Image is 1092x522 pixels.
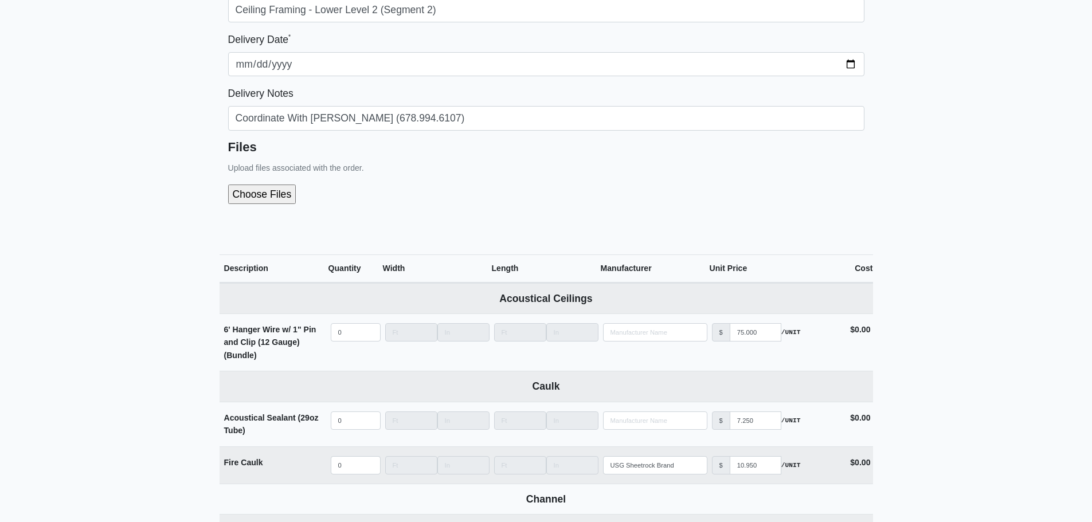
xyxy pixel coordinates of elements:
input: Length [546,323,598,342]
input: manufacturer [730,456,781,474]
input: Length [437,323,490,342]
th: Cost [819,254,873,283]
input: manufacturer [730,323,781,342]
input: Length [385,323,437,342]
input: quantity [331,456,381,474]
strong: Acoustical Sealant (29oz Tube) [224,413,319,435]
input: manufacturer [730,411,781,430]
strong: $0.00 [850,413,870,422]
input: Length [546,456,598,474]
input: Search [603,323,707,342]
strong: /UNIT [781,415,801,426]
input: quantity [331,323,381,342]
input: Choose Files [228,185,419,204]
div: $ [712,456,730,474]
label: Delivery Notes [228,85,293,101]
b: Caulk [533,380,560,392]
input: mm-dd-yyyy [228,52,864,76]
input: quantity [331,411,381,430]
label: Delivery Date [228,32,291,48]
input: Length [494,456,546,474]
b: Channel [526,493,566,505]
strong: /UNIT [781,460,801,470]
h5: Files [228,140,864,155]
th: Length [492,254,601,283]
input: Length [437,456,490,474]
th: Unit Price [710,254,819,283]
div: $ [712,411,730,430]
input: Length [437,411,490,430]
input: Length [494,323,546,342]
strong: $0.00 [850,325,870,334]
th: Manufacturer [601,254,710,283]
strong: /UNIT [781,327,801,337]
strong: Fire Caulk [224,458,263,467]
input: Search [603,411,707,430]
input: Length [385,456,437,474]
strong: 6' Hanger Wire w/ 1" Pin and Clip (12 Gauge) (Bundle) [224,325,316,360]
span: Description [224,264,268,273]
input: Length [385,411,437,430]
input: Length [546,411,598,430]
th: Quantity [328,254,383,283]
div: $ [712,323,730,342]
input: Length [494,411,546,430]
th: Width [383,254,492,283]
b: Acoustical Ceilings [499,293,592,304]
strong: $0.00 [850,458,870,467]
small: Upload files associated with the order. [228,163,364,172]
input: Search [603,456,707,474]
